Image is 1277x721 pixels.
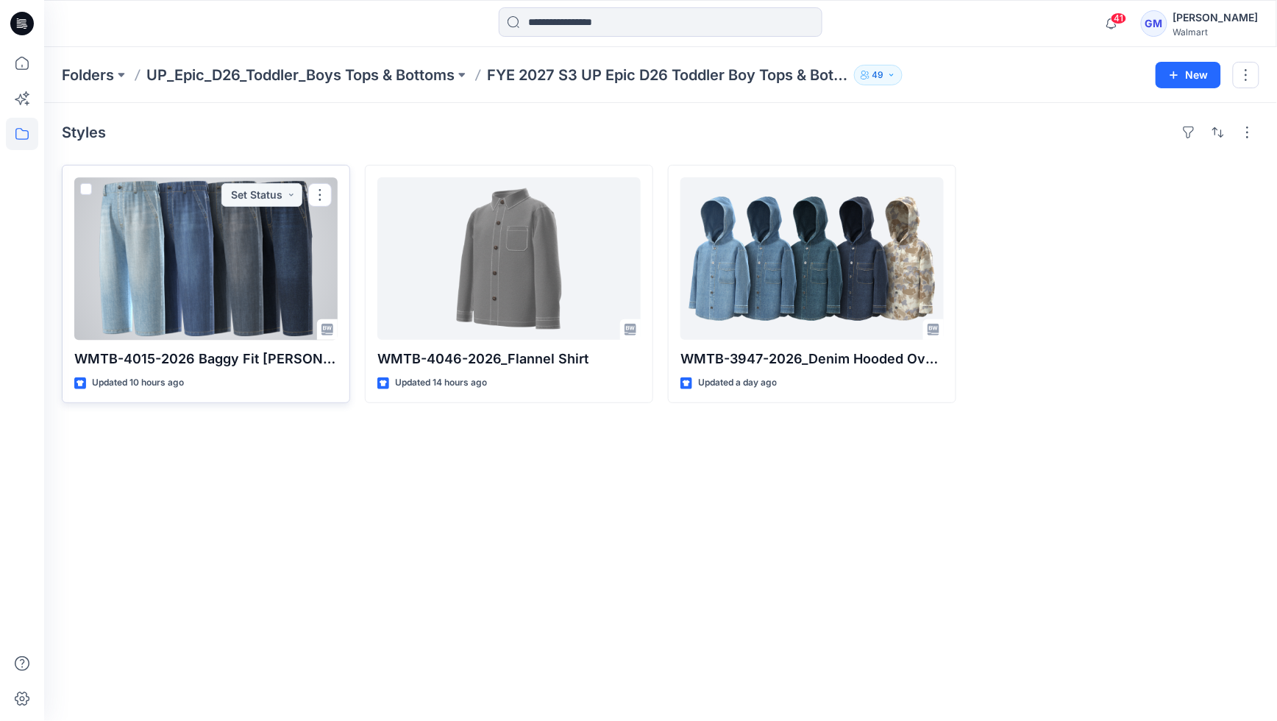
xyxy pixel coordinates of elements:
[680,177,944,340] a: WMTB-3947-2026_Denim Hooded Overshirt
[1141,10,1167,37] div: GM
[487,65,848,85] p: FYE 2027 S3 UP Epic D26 Toddler Boy Tops & Bottoms
[74,177,338,340] a: WMTB-4015-2026 Baggy Fit Jean-Opt 1A
[1173,9,1259,26] div: [PERSON_NAME]
[377,177,641,340] a: WMTB-4046-2026_Flannel Shirt
[1111,13,1127,24] span: 41
[698,375,777,391] p: Updated a day ago
[92,375,184,391] p: Updated 10 hours ago
[62,65,114,85] a: Folders
[1173,26,1259,38] div: Walmart
[1156,62,1221,88] button: New
[854,65,903,85] button: 49
[872,67,884,83] p: 49
[146,65,455,85] a: UP_Epic_D26_Toddler_Boys Tops & Bottoms
[680,349,944,369] p: WMTB-3947-2026_Denim Hooded Overshirt
[395,375,487,391] p: Updated 14 hours ago
[377,349,641,369] p: WMTB-4046-2026_Flannel Shirt
[62,124,106,141] h4: Styles
[74,349,338,369] p: WMTB-4015-2026 Baggy Fit [PERSON_NAME]-Opt 1A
